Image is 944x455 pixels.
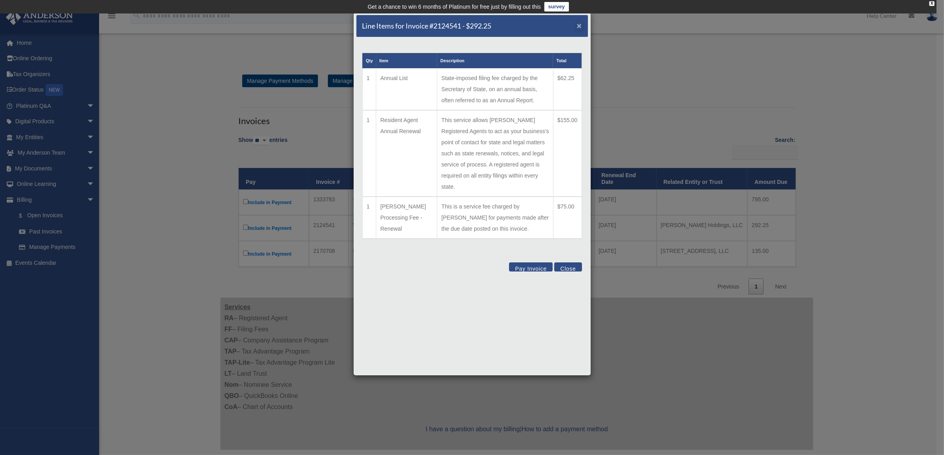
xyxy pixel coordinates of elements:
td: $155.00 [553,110,582,197]
div: Get a chance to win 6 months of Platinum for free just by filling out this [368,2,541,11]
a: survey [544,2,569,11]
td: Annual List [376,69,437,111]
td: 1 [362,69,376,111]
th: Item [376,53,437,69]
td: State-imposed filing fee charged by the Secretary of State, on an annual basis, often referred to... [437,69,553,111]
th: Description [437,53,553,69]
td: This service allows [PERSON_NAME] Registered Agents to act as your business's point of contact fo... [437,110,553,197]
span: × [577,21,582,30]
td: Resident Agent Annual Renewal [376,110,437,197]
th: Total [553,53,582,69]
button: Close [554,262,582,271]
td: $62.25 [553,69,582,111]
button: Pay Invoice [509,262,553,271]
td: 1 [362,110,376,197]
td: 1 [362,197,376,239]
h5: Line Items for Invoice #2124541 - $292.25 [362,21,492,31]
td: $75.00 [553,197,582,239]
button: Close [577,21,582,30]
td: This is a service fee charged by [PERSON_NAME] for payments made after the due date posted on thi... [437,197,553,239]
td: [PERSON_NAME] Processing Fee - Renewal [376,197,437,239]
th: Qty [362,53,376,69]
div: close [929,1,934,6]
